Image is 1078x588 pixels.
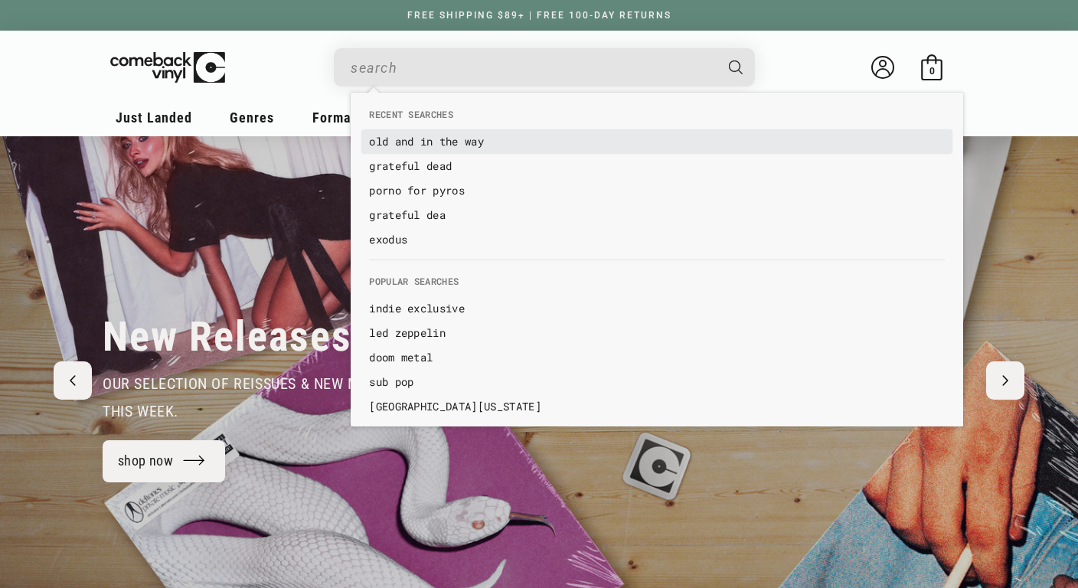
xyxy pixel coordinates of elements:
[312,109,363,126] span: Formats
[230,109,274,126] span: Genres
[361,178,952,203] li: recent_searches: porno for pyros
[369,134,945,149] a: old and in the way
[334,48,755,87] div: Search
[351,52,714,83] input: When autocomplete results are available use up and down arrows to review and enter to select
[369,325,945,341] a: led zeppelin
[392,10,687,21] a: FREE SHIPPING $89+ | FREE 100-DAY RETURNS
[369,207,945,223] a: grateful dea
[369,183,945,198] a: porno for pyros
[103,440,225,482] a: shop now
[929,65,935,77] span: 0
[116,109,192,126] span: Just Landed
[361,321,952,345] li: default_suggestions: led zeppelin
[351,260,963,426] div: Popular Searches
[361,370,952,394] li: default_suggestions: sub pop
[369,232,945,247] a: exodus
[103,374,495,420] span: our selection of reissues & new music that dropped this week.
[369,399,945,414] a: [GEOGRAPHIC_DATA][US_STATE]
[361,227,952,252] li: recent_searches: exodus
[103,312,352,362] h2: New Releases
[361,129,952,154] li: recent_searches: old and in the way
[369,301,945,316] a: indie exclusive
[361,108,952,129] li: Recent Searches
[361,394,952,419] li: default_suggestions: hotel california
[716,48,757,87] button: Search
[361,275,952,296] li: Popular Searches
[351,93,963,260] div: Recent Searches
[369,374,945,390] a: sub pop
[361,154,952,178] li: recent_searches: grateful dead
[361,296,952,321] li: default_suggestions: indie exclusive
[361,203,952,227] li: recent_searches: grateful dea
[369,158,945,174] a: grateful dead
[361,345,952,370] li: default_suggestions: doom metal
[369,350,945,365] a: doom metal
[54,361,92,400] button: Previous slide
